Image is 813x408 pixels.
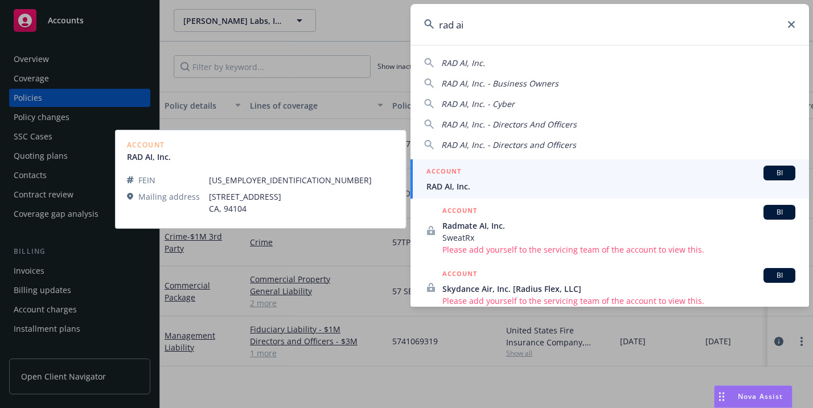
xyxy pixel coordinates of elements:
span: Nova Assist [738,391,783,401]
div: Drag to move [715,386,729,407]
span: Skydance Air, Inc. [Radius Flex, LLC] [442,283,795,295]
a: ACCOUNTBISkydance Air, Inc. [Radius Flex, LLC]Please add yourself to the servicing team of the ac... [410,262,809,313]
span: SweatRx [442,232,795,244]
span: BI [768,270,791,281]
span: RAD AI, Inc. - Directors and Officers [441,139,576,150]
a: ACCOUNTBIRadmate AI, Inc.SweatRxPlease add yourself to the servicing team of the account to view ... [410,199,809,262]
input: Search... [410,4,809,45]
h5: ACCOUNT [442,205,477,219]
span: Please add yourself to the servicing team of the account to view this. [442,244,795,255]
span: RAD AI, Inc. - Cyber [441,98,515,109]
button: Nova Assist [714,385,793,408]
span: BI [768,168,791,178]
span: RAD AI, Inc. [426,180,795,192]
a: ACCOUNTBIRAD AI, Inc. [410,159,809,199]
span: BI [768,207,791,217]
h5: ACCOUNT [426,166,461,179]
span: Radmate AI, Inc. [442,220,795,232]
span: RAD AI, Inc. [441,57,485,68]
span: Please add yourself to the servicing team of the account to view this. [442,295,795,307]
h5: ACCOUNT [442,268,477,282]
span: RAD AI, Inc. - Business Owners [441,78,559,89]
span: RAD AI, Inc. - Directors And Officers [441,119,577,130]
